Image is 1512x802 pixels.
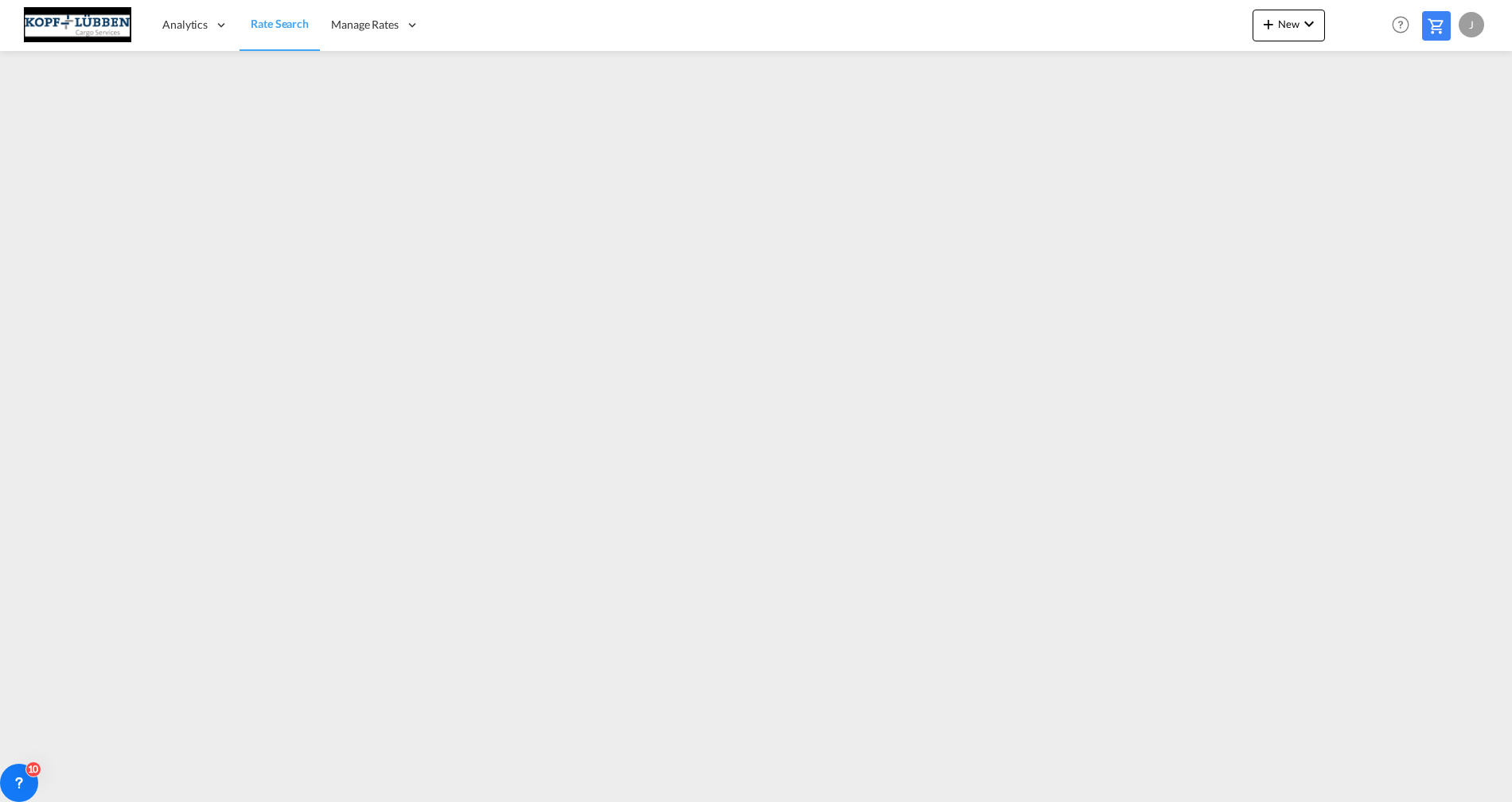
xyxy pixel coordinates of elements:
[1387,11,1414,38] span: Help
[1387,11,1422,40] div: Help
[1300,14,1319,33] md-icon: icon-chevron-down
[162,17,208,33] span: Analytics
[1459,12,1484,37] div: J
[331,17,399,33] span: Manage Rates
[1259,14,1278,33] md-icon: icon-plus 400-fg
[1253,10,1325,41] button: icon-plus 400-fgNewicon-chevron-down
[1259,18,1319,30] span: New
[251,17,309,30] span: Rate Search
[24,7,131,43] img: 25cf3bb0aafc11ee9c4fdbd399af7748.JPG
